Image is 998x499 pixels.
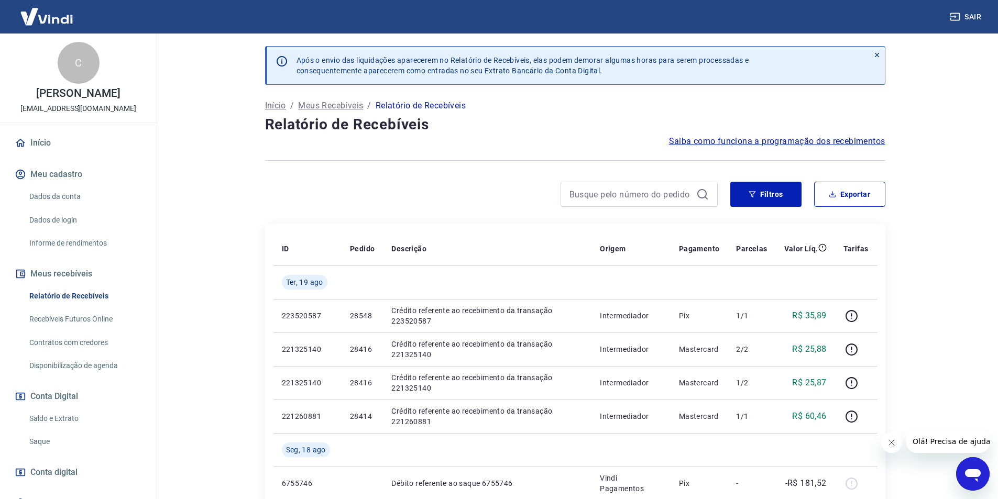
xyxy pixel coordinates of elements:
p: Descrição [391,243,426,254]
div: C [58,42,100,84]
p: 28414 [350,411,375,422]
p: 221260881 [282,411,333,422]
p: 6755746 [282,478,333,489]
p: Vindi Pagamentos [600,473,662,494]
span: Conta digital [30,465,78,480]
a: Saque [25,431,144,452]
p: Origem [600,243,626,254]
button: Sair [948,7,985,27]
p: 1/1 [736,311,767,321]
p: Mastercard [679,344,720,354]
p: [PERSON_NAME] [36,88,120,99]
a: Saldo e Extrato [25,408,144,429]
p: / [290,99,294,112]
p: Pedido [350,243,375,254]
p: 28416 [350,378,375,388]
p: Relatório de Recebíveis [376,99,466,112]
p: ID [282,243,289,254]
p: 2/2 [736,344,767,354]
p: -R$ 181,52 [785,477,827,490]
p: 221325140 [282,378,333,388]
button: Filtros [730,182,802,207]
button: Meu cadastro [13,163,144,186]
iframe: Mensagem da empresa [906,430,990,453]
p: Intermediador [600,411,662,422]
p: [EMAIL_ADDRESS][DOMAIN_NAME] [20,103,136,114]
input: Busque pelo número do pedido [569,186,692,202]
p: Valor Líq. [784,243,818,254]
a: Dados da conta [25,186,144,207]
p: Tarifas [843,243,869,254]
p: 28548 [350,311,375,321]
a: Contratos com credores [25,332,144,353]
iframe: Fechar mensagem [881,432,902,453]
a: Disponibilização de agenda [25,355,144,376]
p: R$ 25,88 [792,343,826,356]
p: Crédito referente ao recebimento da transação 221325140 [391,339,583,360]
p: 1/1 [736,411,767,422]
p: Intermediador [600,344,662,354]
iframe: Botão para abrir a janela de mensagens [956,457,990,491]
button: Conta Digital [13,385,144,408]
a: Recebíveis Futuros Online [25,308,144,330]
a: Início [265,99,286,112]
p: Pagamento [679,243,720,254]
button: Exportar [814,182,885,207]
p: Intermediador [600,378,662,388]
a: Conta digital [13,461,144,484]
p: Crédito referente ao recebimento da transação 223520587 [391,305,583,326]
p: Débito referente ao saque 6755746 [391,478,583,489]
p: Crédito referente ao recebimento da transação 221260881 [391,406,583,427]
p: Intermediador [600,311,662,321]
p: Mastercard [679,378,720,388]
a: Dados de login [25,209,144,231]
p: Mastercard [679,411,720,422]
p: 1/2 [736,378,767,388]
p: 28416 [350,344,375,354]
p: Parcelas [736,243,767,254]
a: Informe de rendimentos [25,232,144,254]
a: Relatório de Recebíveis [25,285,144,307]
h4: Relatório de Recebíveis [265,114,885,135]
span: Seg, 18 ago [286,445,326,455]
p: Crédito referente ao recebimento da transação 221325140 [391,372,583,393]
button: Meus recebíveis [13,262,144,285]
span: Ter, 19 ago [286,277,323,287]
p: R$ 25,87 [792,376,826,389]
p: 221325140 [282,344,333,354]
p: / [367,99,371,112]
a: Meus Recebíveis [298,99,363,112]
p: Após o envio das liquidações aparecerem no Relatório de Recebíveis, elas podem demorar algumas ho... [297,55,749,76]
p: Pix [679,311,720,321]
a: Saiba como funciona a programação dos recebimentos [669,135,885,148]
a: Início [13,131,144,154]
p: R$ 60,46 [792,410,826,423]
p: - [736,478,767,489]
p: Pix [679,478,720,489]
p: 223520587 [282,311,333,321]
span: Olá! Precisa de ajuda? [6,7,88,16]
p: R$ 35,89 [792,309,826,322]
img: Vindi [13,1,81,32]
